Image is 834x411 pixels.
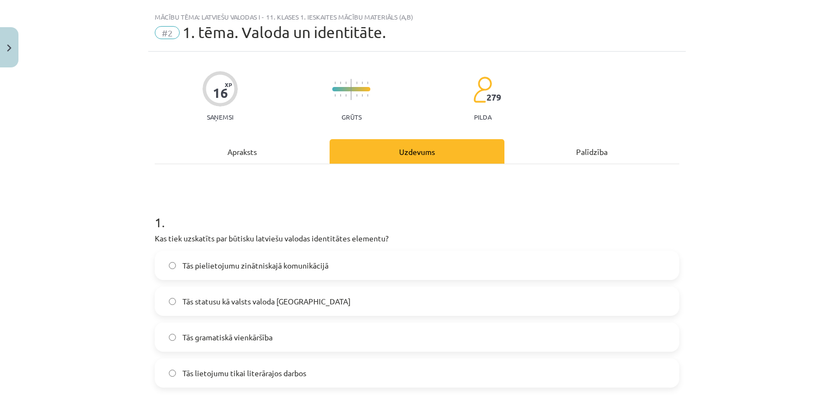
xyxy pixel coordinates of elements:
[169,262,176,269] input: Tās pielietojumu zinātniskajā komunikācijā
[367,94,368,97] img: icon-short-line-57e1e144782c952c97e751825c79c345078a6d821885a25fce030b3d8c18986b.svg
[213,85,228,101] div: 16
[367,82,368,84] img: icon-short-line-57e1e144782c952c97e751825c79c345078a6d821885a25fce030b3d8c18986b.svg
[351,79,352,100] img: icon-long-line-d9ea69661e0d244f92f715978eff75569469978d946b2353a9bb055b3ed8787d.svg
[340,94,341,97] img: icon-short-line-57e1e144782c952c97e751825c79c345078a6d821885a25fce030b3d8c18986b.svg
[356,82,357,84] img: icon-short-line-57e1e144782c952c97e751825c79c345078a6d821885a25fce030b3d8c18986b.svg
[334,94,336,97] img: icon-short-line-57e1e144782c952c97e751825c79c345078a6d821885a25fce030b3d8c18986b.svg
[155,196,679,229] h1: 1 .
[182,296,351,307] span: Tās statusu kā valsts valoda [GEOGRAPHIC_DATA]
[155,13,679,21] div: Mācību tēma: Latviešu valodas i - 11. klases 1. ieskaites mācību materiāls (a,b)
[504,139,679,164] div: Palīdzība
[474,113,491,121] p: pilda
[334,82,336,84] img: icon-short-line-57e1e144782c952c97e751825c79c345078a6d821885a25fce030b3d8c18986b.svg
[182,332,273,343] span: Tās gramatiskā vienkāršība
[155,139,330,164] div: Apraksts
[340,82,341,84] img: icon-short-line-57e1e144782c952c97e751825c79c345078a6d821885a25fce030b3d8c18986b.svg
[182,260,328,271] span: Tās pielietojumu zinātniskajā komunikācijā
[155,26,180,39] span: #2
[473,76,492,103] img: students-c634bb4e5e11cddfef0936a35e636f08e4e9abd3cc4e673bd6f9a4125e45ecb1.svg
[345,82,346,84] img: icon-short-line-57e1e144782c952c97e751825c79c345078a6d821885a25fce030b3d8c18986b.svg
[169,370,176,377] input: Tās lietojumu tikai literārajos darbos
[362,94,363,97] img: icon-short-line-57e1e144782c952c97e751825c79c345078a6d821885a25fce030b3d8c18986b.svg
[225,82,232,88] span: XP
[356,94,357,97] img: icon-short-line-57e1e144782c952c97e751825c79c345078a6d821885a25fce030b3d8c18986b.svg
[169,298,176,305] input: Tās statusu kā valsts valoda [GEOGRAPHIC_DATA]
[203,113,238,121] p: Saņemsi
[486,92,501,102] span: 279
[169,334,176,341] input: Tās gramatiskā vienkāršība
[155,233,679,244] p: Kas tiek uzskatīts par būtisku latviešu valodas identitātes elementu?
[182,368,306,379] span: Tās lietojumu tikai literārajos darbos
[7,45,11,52] img: icon-close-lesson-0947bae3869378f0d4975bcd49f059093ad1ed9edebbc8119c70593378902aed.svg
[362,82,363,84] img: icon-short-line-57e1e144782c952c97e751825c79c345078a6d821885a25fce030b3d8c18986b.svg
[345,94,346,97] img: icon-short-line-57e1e144782c952c97e751825c79c345078a6d821885a25fce030b3d8c18986b.svg
[330,139,504,164] div: Uzdevums
[342,113,362,121] p: Grūts
[182,23,386,41] span: 1. tēma. Valoda un identitāte.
